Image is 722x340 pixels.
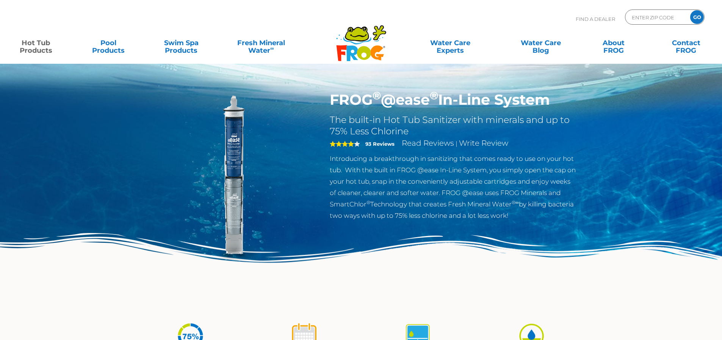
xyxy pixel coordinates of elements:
[330,91,577,109] h1: FROG @ease In-Line System
[332,15,390,61] img: Frog Products Logo
[330,114,577,137] h2: The built-in Hot Tub Sanitizer with minerals and up to 75% Less Chlorine
[330,153,577,221] p: Introducing a breakthrough in sanitizing that comes ready to use on your hot tub. With the built ...
[459,139,508,148] a: Write Review
[585,35,642,50] a: AboutFROG
[226,35,296,50] a: Fresh MineralWater∞
[456,140,457,147] span: |
[330,141,354,147] span: 4
[402,139,454,148] a: Read Reviews
[366,200,370,205] sup: ®
[658,35,714,50] a: ContactFROG
[270,45,274,51] sup: ∞
[690,10,704,24] input: GO
[512,200,519,205] sup: ®∞
[404,35,496,50] a: Water CareExperts
[145,91,319,265] img: inline-system.png
[153,35,210,50] a: Swim SpaProducts
[365,141,395,147] strong: 93 Reviews
[80,35,137,50] a: PoolProducts
[512,35,569,50] a: Water CareBlog
[576,9,615,28] p: Find A Dealer
[430,89,438,102] sup: ®
[373,89,381,102] sup: ®
[8,35,64,50] a: Hot TubProducts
